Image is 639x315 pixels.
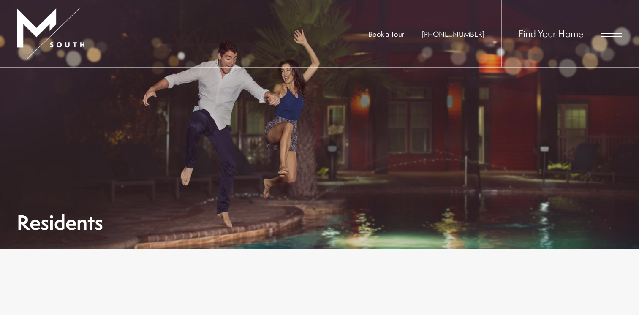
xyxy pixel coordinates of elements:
[601,30,622,37] button: Open Menu
[519,27,583,40] a: Find Your Home
[422,29,484,39] span: [PHONE_NUMBER]
[422,29,484,39] a: Call Us at 813-570-8014
[17,8,84,59] img: MSouth
[368,29,404,39] a: Book a Tour
[17,213,103,232] h1: Residents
